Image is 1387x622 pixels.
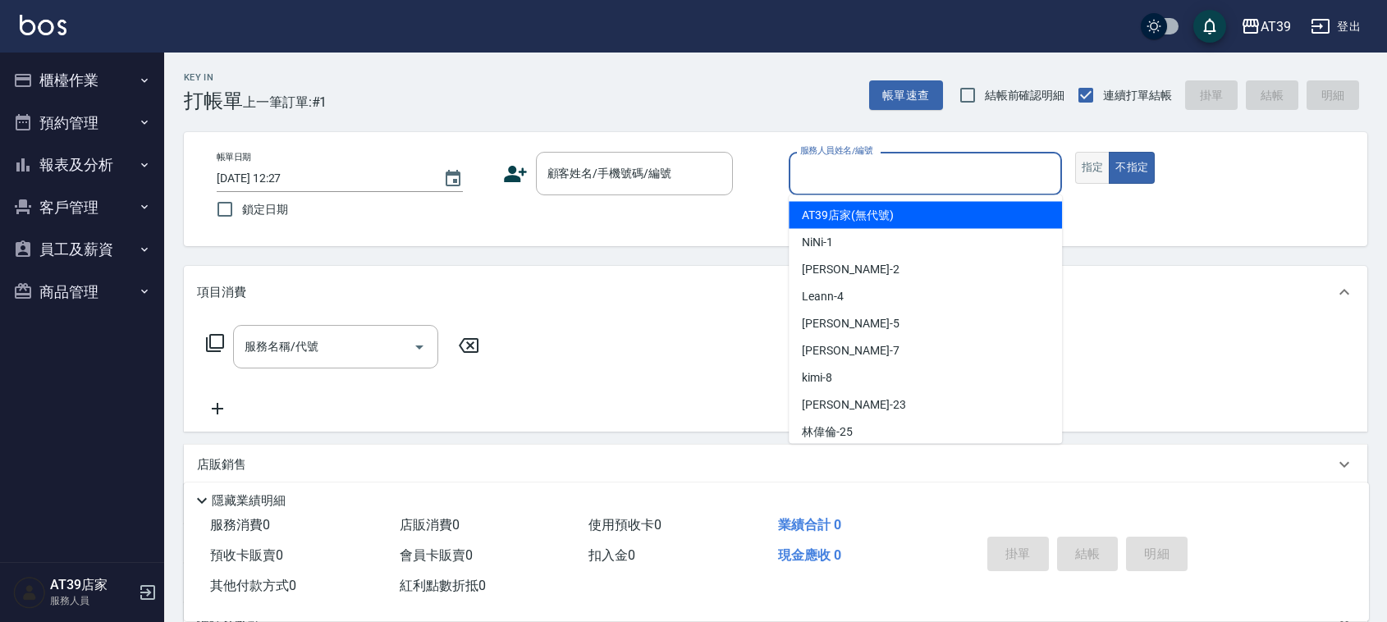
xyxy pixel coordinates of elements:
span: AT39店家 (無代號) [802,207,893,224]
input: YYYY/MM/DD hh:mm [217,165,427,192]
span: 紅利點數折抵 0 [400,578,486,593]
span: 使用預收卡 0 [588,517,661,533]
span: kimi -8 [802,369,832,386]
p: 店販銷售 [197,456,246,473]
button: Choose date, selected date is 2025-09-10 [433,159,473,199]
div: 店販銷售 [184,445,1367,484]
button: save [1193,10,1226,43]
label: 帳單日期 [217,151,251,163]
button: 員工及薪資 [7,228,158,271]
span: 其他付款方式 0 [210,578,296,593]
span: [PERSON_NAME] -23 [802,396,905,414]
span: [PERSON_NAME] -2 [802,261,899,278]
span: 預收卡販賣 0 [210,547,283,563]
span: Leann -4 [802,288,844,305]
span: 連續打單結帳 [1103,87,1172,104]
span: 店販消費 0 [400,517,460,533]
p: 隱藏業績明細 [212,492,286,510]
button: AT39 [1234,10,1298,43]
button: 登出 [1304,11,1367,42]
button: 指定 [1075,152,1110,184]
h2: Key In [184,72,243,83]
div: 項目消費 [184,266,1367,318]
span: 扣入金 0 [588,547,635,563]
button: 商品管理 [7,271,158,313]
button: 不指定 [1109,152,1155,184]
span: 鎖定日期 [242,201,288,218]
div: AT39 [1261,16,1291,37]
img: Logo [20,15,66,35]
span: 現金應收 0 [778,547,841,563]
span: [PERSON_NAME] -5 [802,315,899,332]
span: 結帳前確認明細 [985,87,1065,104]
p: 項目消費 [197,284,246,301]
button: 預約管理 [7,102,158,144]
span: 服務消費 0 [210,517,270,533]
span: 林偉倫 -25 [802,423,853,441]
button: 報表及分析 [7,144,158,186]
span: NiNi -1 [802,234,833,251]
button: 櫃檯作業 [7,59,158,102]
button: 客戶管理 [7,186,158,229]
span: 會員卡販賣 0 [400,547,473,563]
label: 服務人員姓名/編號 [800,144,872,157]
img: Person [13,576,46,609]
span: [PERSON_NAME] -7 [802,342,899,359]
h5: AT39店家 [50,577,134,593]
button: 帳單速查 [869,80,943,111]
button: Open [406,334,433,360]
span: 上一筆訂單:#1 [243,92,327,112]
p: 服務人員 [50,593,134,608]
h3: 打帳單 [184,89,243,112]
span: 業績合計 0 [778,517,841,533]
